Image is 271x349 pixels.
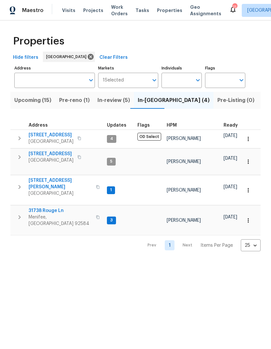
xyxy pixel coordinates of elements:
span: 4 [108,136,116,142]
span: Upcoming (15) [14,96,51,105]
span: Properties [13,38,64,44]
span: [DATE] [224,156,237,161]
div: Earliest renovation start date (first business day after COE or Checkout) [224,123,244,128]
button: Hide filters [10,52,41,64]
span: Pre-Listing (0) [217,96,254,105]
div: 25 [241,237,261,254]
label: Markets [98,66,159,70]
span: In-[GEOGRAPHIC_DATA] (4) [138,96,210,105]
span: [GEOGRAPHIC_DATA] [46,54,89,60]
span: [PERSON_NAME] [167,136,201,141]
span: Properties [157,7,182,14]
span: [STREET_ADDRESS] [29,132,73,138]
span: OD Select [137,133,161,141]
span: Geo Assignments [190,4,221,17]
span: Visits [62,7,75,14]
button: Open [237,76,246,85]
span: 31738 Rouge Ln [29,207,92,214]
span: 3 [108,218,115,223]
span: 1 Selected [103,78,124,83]
label: Flags [205,66,245,70]
button: Open [193,76,202,85]
span: Address [29,123,48,128]
span: [GEOGRAPHIC_DATA] [29,138,73,145]
span: [DATE] [224,133,237,138]
span: [GEOGRAPHIC_DATA] [29,157,73,164]
p: Items Per Page [200,242,233,249]
span: Flags [137,123,150,128]
span: In-review (5) [97,96,130,105]
div: [GEOGRAPHIC_DATA] [43,52,95,62]
span: [PERSON_NAME] [167,218,201,223]
span: 1 [108,187,114,193]
label: Address [14,66,95,70]
span: [DATE] [224,185,237,189]
label: Individuals [161,66,202,70]
span: [STREET_ADDRESS] [29,151,73,157]
span: Maestro [22,7,44,14]
span: [GEOGRAPHIC_DATA] [29,190,92,197]
a: Goto page 1 [165,240,174,250]
nav: Pagination Navigation [141,239,261,251]
span: Work Orders [111,4,128,17]
span: Clear Filters [99,54,128,62]
span: Hide filters [13,54,38,62]
span: Pre-reno (1) [59,96,90,105]
span: [STREET_ADDRESS][PERSON_NAME] [29,177,92,190]
span: [PERSON_NAME] [167,188,201,193]
span: [PERSON_NAME] [167,159,201,164]
div: 11 [232,4,237,10]
span: Updates [107,123,126,128]
span: Ready [224,123,238,128]
span: HPM [167,123,177,128]
span: Tasks [135,8,149,13]
span: [DATE] [224,215,237,219]
button: Open [86,76,96,85]
button: Open [150,76,159,85]
span: 5 [108,159,115,164]
span: Menifee, [GEOGRAPHIC_DATA] 92584 [29,214,92,227]
button: Clear Filters [97,52,130,64]
span: Projects [83,7,103,14]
